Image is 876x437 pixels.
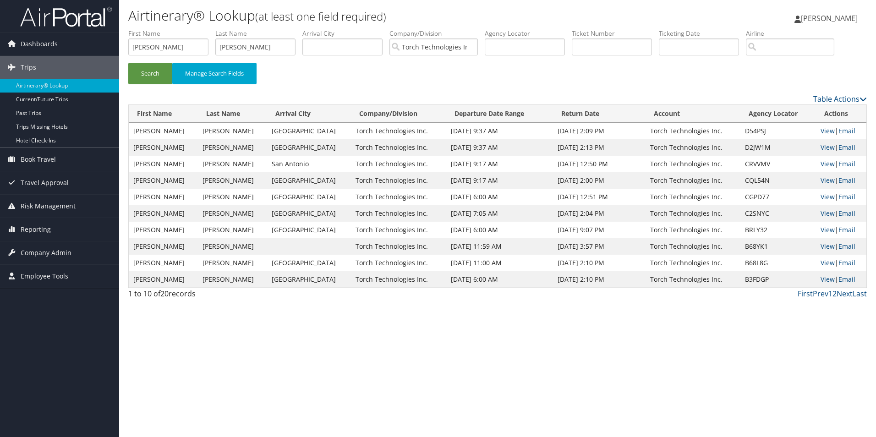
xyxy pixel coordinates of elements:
[129,271,198,288] td: [PERSON_NAME]
[172,63,257,84] button: Manage Search Fields
[553,172,646,189] td: [DATE] 2:00 PM
[798,289,813,299] a: First
[446,123,553,139] td: [DATE] 9:37 AM
[20,6,112,27] img: airportal-logo.png
[838,275,855,284] a: Email
[816,172,866,189] td: |
[21,33,58,55] span: Dashboards
[446,156,553,172] td: [DATE] 9:17 AM
[646,123,740,139] td: Torch Technologies Inc.
[813,289,828,299] a: Prev
[21,171,69,194] span: Travel Approval
[302,29,389,38] label: Arrival City
[838,176,855,185] a: Email
[553,238,646,255] td: [DATE] 3:57 PM
[838,159,855,168] a: Email
[646,105,740,123] th: Account: activate to sort column ascending
[740,205,816,222] td: C2SNYC
[816,205,866,222] td: |
[21,218,51,241] span: Reporting
[838,258,855,267] a: Email
[198,123,267,139] td: [PERSON_NAME]
[816,105,866,123] th: Actions
[129,222,198,238] td: [PERSON_NAME]
[267,255,351,271] td: [GEOGRAPHIC_DATA]
[351,189,446,205] td: Torch Technologies Inc.
[21,241,71,264] span: Company Admin
[351,255,446,271] td: Torch Technologies Inc.
[21,148,56,171] span: Book Travel
[816,255,866,271] td: |
[646,172,740,189] td: Torch Technologies Inc.
[821,192,835,201] a: View
[128,29,215,38] label: First Name
[572,29,659,38] label: Ticket Number
[267,189,351,205] td: [GEOGRAPHIC_DATA]
[553,222,646,238] td: [DATE] 9:07 PM
[351,139,446,156] td: Torch Technologies Inc.
[646,238,740,255] td: Torch Technologies Inc.
[740,255,816,271] td: B68L8G
[267,105,351,123] th: Arrival City: activate to sort column ascending
[485,29,572,38] label: Agency Locator
[128,288,303,304] div: 1 to 10 of records
[838,126,855,135] a: Email
[740,271,816,288] td: B3FDGP
[446,189,553,205] td: [DATE] 6:00 AM
[21,265,68,288] span: Employee Tools
[801,13,858,23] span: [PERSON_NAME]
[821,143,835,152] a: View
[129,139,198,156] td: [PERSON_NAME]
[160,289,169,299] span: 20
[446,238,553,255] td: [DATE] 11:59 AM
[446,271,553,288] td: [DATE] 6:00 AM
[740,189,816,205] td: CGPD77
[553,105,646,123] th: Return Date: activate to sort column ascending
[351,123,446,139] td: Torch Technologies Inc.
[821,258,835,267] a: View
[746,29,841,38] label: Airline
[351,105,446,123] th: Company/Division
[740,238,816,255] td: B68YK1
[553,271,646,288] td: [DATE] 2:10 PM
[832,289,837,299] a: 2
[553,139,646,156] td: [DATE] 2:13 PM
[740,139,816,156] td: D2JW1M
[821,275,835,284] a: View
[351,271,446,288] td: Torch Technologies Inc.
[553,123,646,139] td: [DATE] 2:09 PM
[198,255,267,271] td: [PERSON_NAME]
[646,222,740,238] td: Torch Technologies Inc.
[129,123,198,139] td: [PERSON_NAME]
[853,289,867,299] a: Last
[821,176,835,185] a: View
[553,205,646,222] td: [DATE] 2:04 PM
[446,172,553,189] td: [DATE] 9:17 AM
[21,56,36,79] span: Trips
[838,209,855,218] a: Email
[389,29,485,38] label: Company/Division
[816,271,866,288] td: |
[267,139,351,156] td: [GEOGRAPHIC_DATA]
[646,271,740,288] td: Torch Technologies Inc.
[129,205,198,222] td: [PERSON_NAME]
[255,9,386,24] small: (at least one field required)
[198,139,267,156] td: [PERSON_NAME]
[821,126,835,135] a: View
[553,255,646,271] td: [DATE] 2:10 PM
[446,255,553,271] td: [DATE] 11:00 AM
[446,205,553,222] td: [DATE] 7:05 AM
[267,172,351,189] td: [GEOGRAPHIC_DATA]
[740,172,816,189] td: CQL54N
[198,189,267,205] td: [PERSON_NAME]
[838,242,855,251] a: Email
[129,255,198,271] td: [PERSON_NAME]
[553,156,646,172] td: [DATE] 12:50 PM
[267,156,351,172] td: San Antonio
[198,156,267,172] td: [PERSON_NAME]
[816,238,866,255] td: |
[740,156,816,172] td: CRVVMV
[129,238,198,255] td: [PERSON_NAME]
[813,94,867,104] a: Table Actions
[553,189,646,205] td: [DATE] 12:51 PM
